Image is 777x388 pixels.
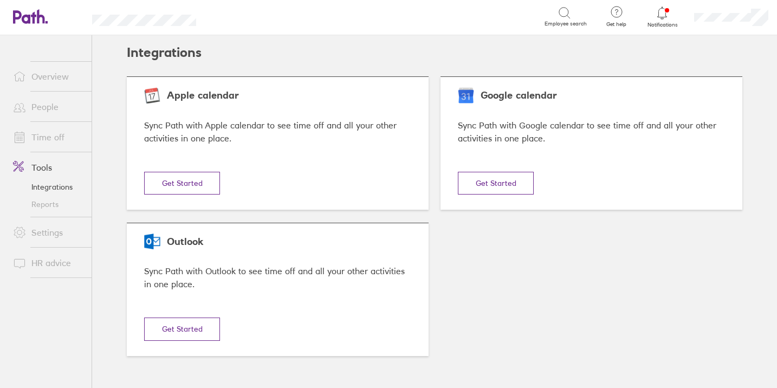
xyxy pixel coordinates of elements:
div: Sync Path with Apple calendar to see time off and all your other activities in one place. [144,119,411,146]
button: Get Started [144,318,220,340]
button: Get Started [458,172,534,195]
span: Employee search [545,21,587,27]
button: Get Started [144,172,220,195]
a: People [4,96,92,118]
span: Get help [599,21,634,28]
a: Settings [4,222,92,243]
a: Notifications [645,5,680,28]
a: Integrations [4,178,92,196]
a: Tools [4,157,92,178]
div: Apple calendar [144,90,411,101]
div: Search [225,11,253,21]
a: HR advice [4,252,92,274]
div: Outlook [144,236,411,248]
div: Sync Path with Google calendar to see time off and all your other activities in one place. [458,119,725,146]
a: Overview [4,66,92,87]
span: Notifications [645,22,680,28]
a: Time off [4,126,92,148]
a: Reports [4,196,92,213]
div: Sync Path with Outlook to see time off and all your other activities in one place. [144,264,411,292]
div: Google calendar [458,90,725,101]
h2: Integrations [127,35,202,70]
